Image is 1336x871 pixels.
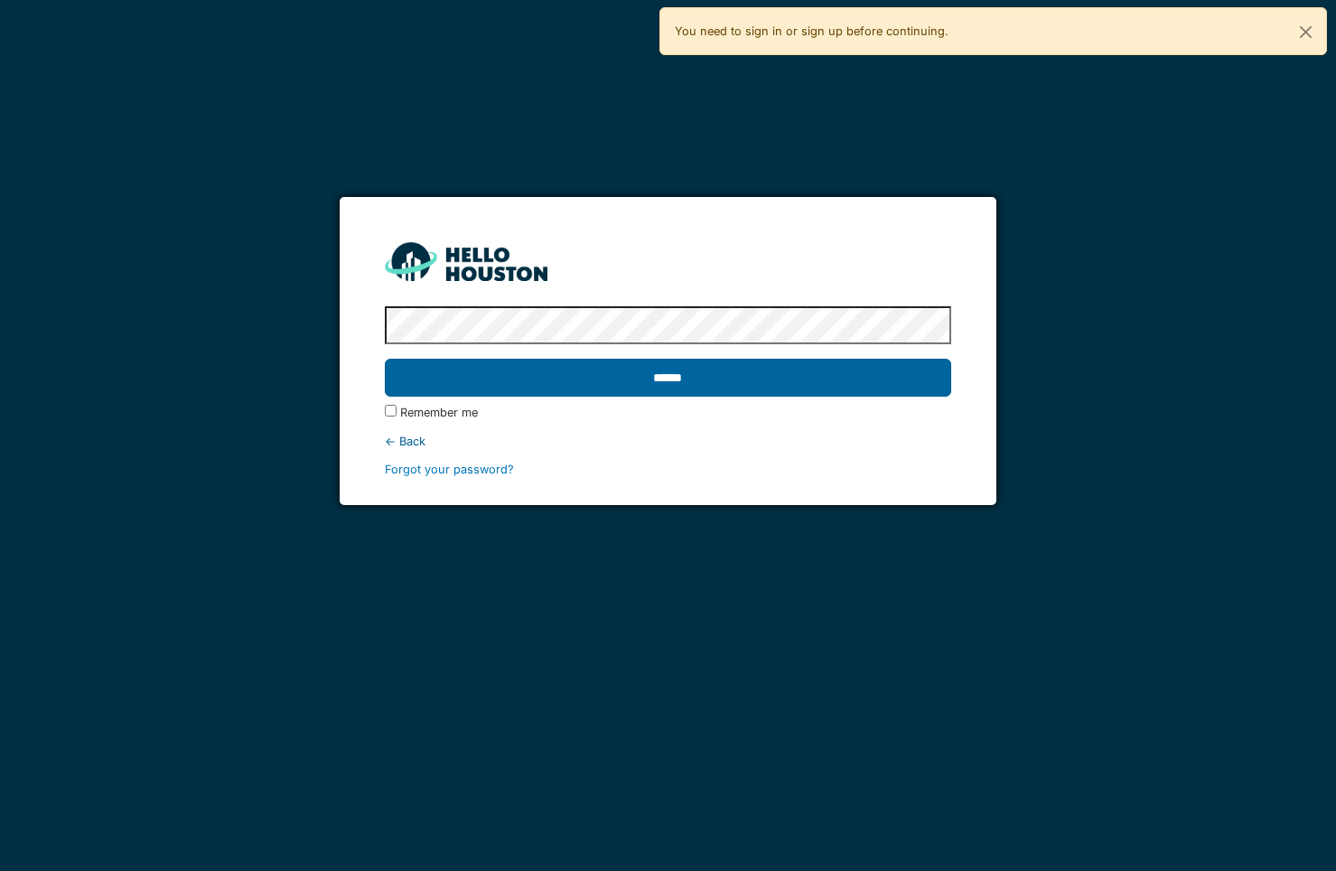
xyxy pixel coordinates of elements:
[385,242,547,281] img: HH_line-BYnF2_Hg.png
[385,433,951,450] div: ← Back
[385,463,514,476] a: Forgot your password?
[400,404,478,421] label: Remember me
[1285,8,1326,56] button: Close
[659,7,1328,55] div: You need to sign in or sign up before continuing.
